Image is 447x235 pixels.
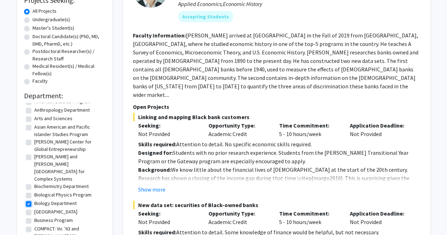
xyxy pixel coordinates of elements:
[34,200,77,207] label: Biology Department
[208,209,269,218] p: Opportunity Type:
[33,16,70,23] label: Undergraduate(s)
[279,121,339,130] p: Time Commitment:
[5,203,30,230] iframe: Chat
[279,209,339,218] p: Time Commitment:
[33,77,48,85] label: Faculty
[34,191,92,199] label: Biological Physics Program
[33,24,74,32] label: Master's Student(s)
[274,209,345,226] div: 5 - 10 hours/week
[34,115,72,122] label: Arts and Sciences
[138,218,198,226] div: Not Provided
[133,32,418,98] fg-read-more: [PERSON_NAME] arrived at [GEOGRAPHIC_DATA] in the Fall of 2019 from [GEOGRAPHIC_DATA], [GEOGRAPHI...
[138,165,420,208] p: We know little about the financial lives of [DEMOGRAPHIC_DATA] at the start of the 20th century. ...
[138,141,176,148] strong: Skills required:
[138,130,198,138] div: Not Provided
[203,121,274,138] div: Academic Credit
[178,11,233,22] mat-chip: Accepting Students
[34,138,104,153] label: [PERSON_NAME] Center for Global Entrepreneurship
[33,33,105,48] label: Doctoral Candidate(s) (PhD, MD, DMD, PharmD, etc.)
[138,185,165,194] button: Show more
[138,140,420,148] p: Attention to detail. No specific economic skills required.
[138,148,420,165] p: Students with no prior research experience. Students from the [PERSON_NAME] Transitional Year Pro...
[34,106,90,114] label: Anthropology Department
[138,121,198,130] p: Seeking:
[208,121,269,130] p: Opportunity Type:
[34,183,89,190] label: Biochemistry Department
[33,7,57,15] label: All Projects
[133,102,420,111] p: Open Projects
[133,113,420,121] span: Linking and mapping Black bank customers
[138,149,173,156] strong: Designed for:
[345,209,415,226] div: Not Provided
[138,209,198,218] p: Seeking:
[34,153,104,183] label: [PERSON_NAME] and [PERSON_NAME][GEOGRAPHIC_DATA] for Complex Systems
[274,121,345,138] div: 5 - 10 hours/week
[33,48,105,63] label: Postdoctoral Researcher(s) / Research Staff
[345,121,415,138] div: Not Provided
[133,201,420,209] span: New data set: securities of Black-owned banks
[34,123,104,138] label: Asian American and Pacific Islander Studies Program
[24,92,105,100] h2: Department:
[138,166,171,173] strong: Background:
[34,217,73,224] label: Business Program
[33,63,105,77] label: Medical Resident(s) / Medical Fellow(s)
[203,209,274,226] div: Academic Credit
[350,121,410,130] p: Application Deadline:
[34,208,77,216] label: [GEOGRAPHIC_DATA]
[133,32,186,39] b: Faculty Information:
[350,209,410,218] p: Application Deadline:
